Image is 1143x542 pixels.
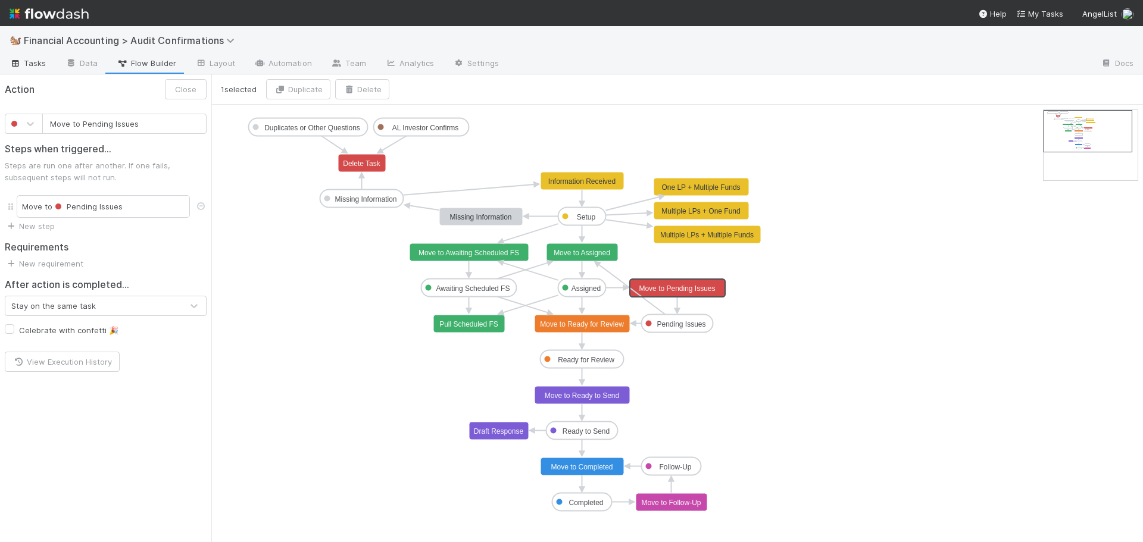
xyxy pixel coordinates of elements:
[335,79,389,99] button: Delete
[5,352,120,372] button: View Execution History
[5,159,207,183] p: Steps are run one after another. If one fails, subsequent steps will not run.
[545,391,619,400] text: Move to Ready to Send
[569,499,603,507] text: Completed
[563,427,610,436] text: Ready to Send
[436,284,510,293] text: Awaiting Scheduled FS
[11,300,96,312] div: Stay on the same task
[5,82,35,97] span: Action
[444,55,508,74] a: Settings
[245,55,321,74] a: Automation
[376,55,444,74] a: Analytics
[117,57,176,69] span: Flow Builder
[52,202,123,211] span: Pending Issues
[10,35,21,45] span: 🐿️
[5,259,83,268] a: New requirement
[1016,9,1063,18] span: My Tasks
[1082,9,1117,18] span: AngelList
[659,463,691,471] text: Follow-Up
[5,221,55,231] a: New step
[439,320,498,328] text: Pull Scheduled FS
[419,249,519,257] text: Move to Awaiting Scheduled FS
[571,284,601,293] text: Assigned
[554,249,610,257] text: Move to Assigned
[474,427,524,436] text: Draft Response
[56,55,107,74] a: Data
[978,8,1007,20] div: Help
[10,4,89,24] img: logo-inverted-e16ddd16eac7371096b0.svg
[321,55,376,74] a: Team
[392,124,459,132] text: AL Investor Confirms
[17,195,190,218] div: Move to
[551,463,613,471] text: Move to Completed
[335,195,396,203] text: Missing Information
[5,279,129,290] h2: After action is completed...
[5,143,207,155] h2: Steps when triggered...
[10,57,46,69] span: Tasks
[639,284,715,293] text: Move to Pending Issues
[558,356,614,364] text: Ready for Review
[548,177,616,186] text: Information Received
[577,213,596,221] text: Setup
[24,35,241,46] span: Financial Accounting > Audit Confirmations
[19,323,118,337] label: Celebrate with confetti 🎉
[221,83,257,95] span: 1 selected
[165,79,207,99] button: Close
[660,231,754,239] text: Multiple LPs + Multiple Funds
[661,207,740,215] text: Multiple LPs + One Fund
[264,124,360,132] text: Duplicates or Other Questions
[641,499,701,507] text: Move to Follow-Up
[540,320,624,328] text: Move to Ready for Review
[661,183,740,192] text: One LP + Multiple Funds
[343,159,380,168] text: Delete Task
[186,55,245,74] a: Layout
[266,79,330,99] button: Duplicate
[449,213,511,221] text: Missing Information
[657,320,705,328] text: Pending Issues
[5,242,207,253] h2: Requirements
[107,55,186,74] a: Flow Builder
[1122,8,1133,20] img: avatar_030f5503-c087-43c2-95d1-dd8963b2926c.png
[1091,55,1143,74] a: Docs
[1016,8,1063,20] a: My Tasks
